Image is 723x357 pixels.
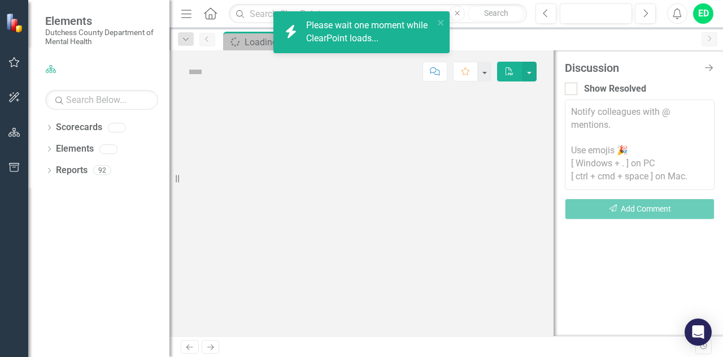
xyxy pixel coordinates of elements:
div: Show Resolved [584,83,646,96]
img: Not Defined [186,63,204,81]
div: Discussion [565,62,698,74]
div: Loading... [245,35,333,49]
div: Open Intercom Messenger [685,319,712,346]
button: Search [468,6,524,21]
button: close [437,16,445,29]
input: Search ClearPoint... [229,4,527,24]
span: Elements [45,14,158,28]
button: Add Comment [565,199,715,220]
a: Scorecards [56,121,102,134]
div: 92 [93,166,111,175]
div: Please wait one moment while ClearPoint loads... [306,19,434,45]
a: Elements [56,143,94,156]
input: Search Below... [45,90,158,110]
a: Reports [56,164,88,177]
small: Dutchess County Department of Mental Health [45,28,158,46]
img: ClearPoint Strategy [5,12,26,33]
button: ED [693,3,713,24]
span: Search [484,8,508,18]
